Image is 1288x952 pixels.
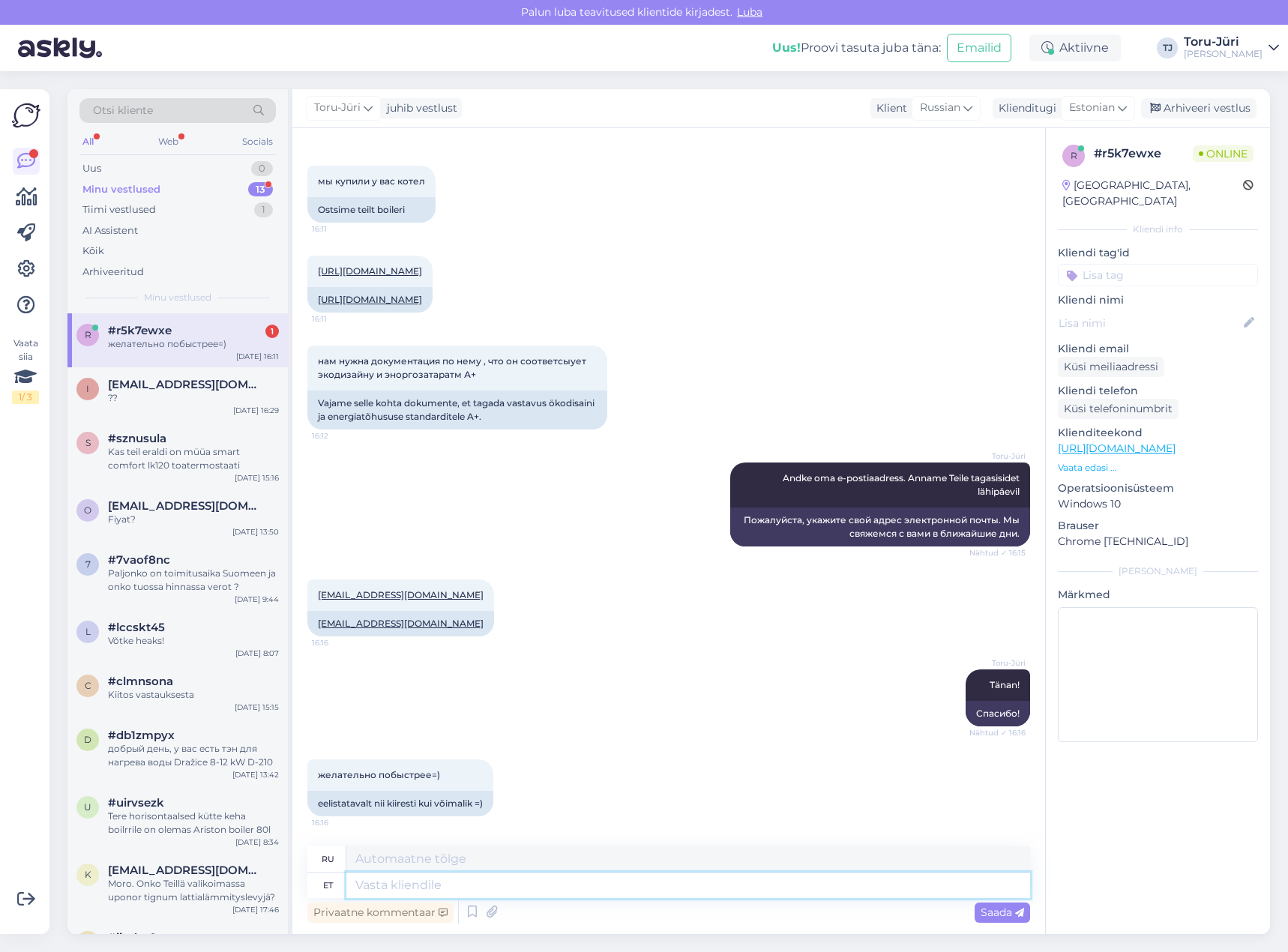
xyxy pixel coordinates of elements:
[1058,461,1258,475] p: Vaata edasi ...
[1058,245,1258,261] p: Kliendi tag'id
[1058,357,1164,377] div: Küsi meiliaadressi
[239,132,276,151] div: Socials
[322,846,334,872] div: ru
[86,383,89,394] span: i
[236,351,279,362] div: [DATE] 16:11
[1058,518,1258,534] p: Brauser
[1071,150,1077,161] span: r
[969,657,1026,669] span: Toru-Jüri
[947,34,1011,62] button: Emailid
[108,499,264,513] span: osmangum@gmail.com
[82,223,138,238] div: AI Assistent
[307,391,607,430] div: Vajame selle kohta dokumente, et tagada vastavus ökodisaini ja energiatõhususe standarditele A+.
[1184,36,1279,60] a: Toru-Jüri[PERSON_NAME]
[84,734,91,745] span: d
[232,526,279,537] div: [DATE] 13:50
[783,472,1022,497] span: Andke oma e-postiaadress. Anname Teile tagasisidet lähipäevil
[93,103,153,118] span: Otsi kliente
[12,391,39,404] div: 1 / 3
[1058,496,1258,512] p: Windows 10
[323,873,333,898] div: et
[235,472,279,483] div: [DATE] 15:16
[1062,178,1243,209] div: [GEOGRAPHIC_DATA], [GEOGRAPHIC_DATA]
[108,864,264,877] span: Kalhiopasi@gmail.com
[84,504,91,516] span: o
[1058,341,1258,357] p: Kliendi email
[318,175,425,187] span: мы купили у вас котел
[108,931,167,945] span: #iindtn0w
[1157,37,1178,58] div: TJ
[82,244,104,259] div: Kõik
[82,182,160,197] div: Minu vestlused
[233,405,279,416] div: [DATE] 16:29
[1069,100,1115,116] span: Estonian
[85,329,91,340] span: r
[79,132,97,151] div: All
[82,161,101,176] div: Uus
[108,567,279,594] div: Paljonko on toimitusaika Suomeen ja onko tuossa hinnassa verot ?
[1058,425,1258,441] p: Klienditeekond
[232,769,279,780] div: [DATE] 13:42
[920,100,960,116] span: Russian
[1058,587,1258,603] p: Märkmed
[312,637,368,648] span: 16:16
[235,594,279,605] div: [DATE] 9:44
[1058,564,1258,578] div: [PERSON_NAME]
[318,769,440,780] span: желательно побыстрее=)
[993,100,1056,116] div: Klienditugi
[990,679,1020,690] span: Tänan!
[1058,223,1258,236] div: Kliendi info
[248,182,273,197] div: 13
[85,437,91,448] span: s
[108,877,279,904] div: Moro. Onko Teillä valikoimassa uponor tignum lattialämmityslevyjä?
[144,291,211,304] span: Minu vestlused
[108,634,279,648] div: Võtke heaks!
[85,558,91,570] span: 7
[108,810,279,837] div: Tere horisontaalsed kütte keha boilrrile on olemas Ariston boiler 80l
[108,445,279,472] div: Kas teil eraldi on müüa smart comfort lk120 toatermostaati
[12,337,39,404] div: Vaata siia
[318,294,422,305] a: [URL][DOMAIN_NAME]
[1058,383,1258,399] p: Kliendi telefon
[108,391,279,405] div: ??
[108,742,279,769] div: добрый день, у вас есть тэн для нагрева воды Dražice 8-12 kW D-210
[969,727,1026,738] span: Nähtud ✓ 16:16
[108,513,279,526] div: Fiyat?
[312,313,368,325] span: 16:11
[251,161,273,176] div: 0
[772,39,941,57] div: Proovi tasuta juba täna:
[85,869,91,880] span: K
[1184,36,1263,48] div: Toru-Jüri
[312,817,368,828] span: 16:16
[318,589,484,600] a: [EMAIL_ADDRESS][DOMAIN_NAME]
[84,801,91,813] span: u
[254,202,273,217] div: 1
[966,701,1030,726] div: Спасибо!
[235,702,279,713] div: [DATE] 15:15
[108,688,279,702] div: Kiitos vastauksesta
[1193,145,1254,162] span: Online
[1094,145,1193,163] div: # r5k7ewxe
[1058,480,1258,496] p: Operatsioonisüsteem
[969,547,1026,558] span: Nähtud ✓ 16:15
[772,40,801,55] b: Uus!
[1058,442,1176,455] a: [URL][DOMAIN_NAME]
[155,132,181,151] div: Web
[108,796,164,810] span: #uirvsezk
[981,906,1024,919] span: Saada
[1058,534,1258,549] p: Chrome [TECHNICAL_ID]
[307,197,436,223] div: Ostsime teilt boileri
[235,648,279,659] div: [DATE] 8:07
[1058,292,1258,308] p: Kliendi nimi
[108,432,166,445] span: #sznusula
[1029,34,1121,61] div: Aktiivne
[108,324,172,337] span: #r5k7ewxe
[1059,315,1241,331] input: Lisa nimi
[314,100,361,116] span: Toru-Jüri
[730,507,1030,546] div: Пожалуйста, укажите свой адрес электронной почты. Мы свяжемся с вами в ближайшие дни.
[108,337,279,351] div: желательно побыстрее=)
[732,5,767,19] span: Luba
[969,451,1026,462] span: Toru-Jüri
[108,378,264,391] span: intsar@gmail.com
[312,430,368,442] span: 16:12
